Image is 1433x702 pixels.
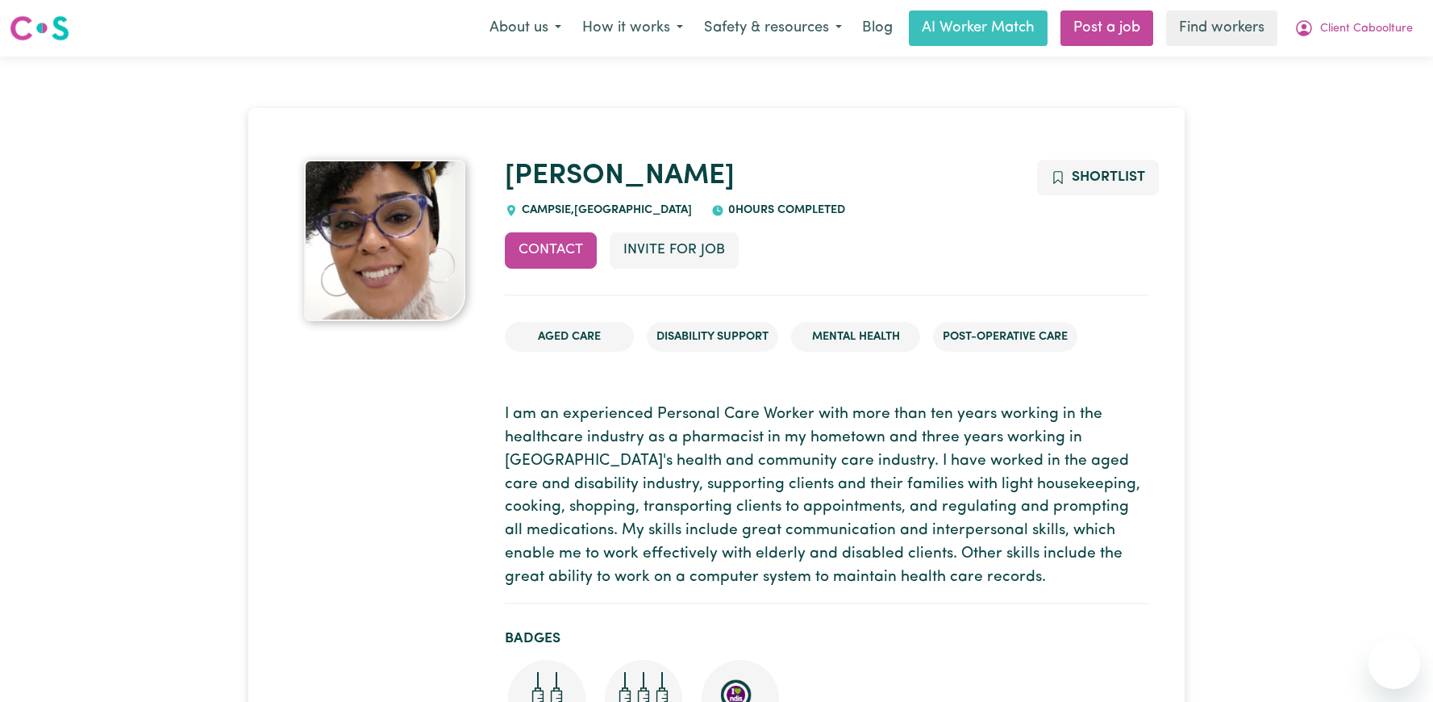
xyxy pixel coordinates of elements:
a: [PERSON_NAME] [505,162,735,190]
li: Disability Support [647,322,778,353]
iframe: Button to launch messaging window [1368,637,1420,689]
p: I am an experienced Personal Care Worker with more than ten years working in the healthcare indus... [505,403,1148,589]
li: Post-operative care [933,322,1077,353]
a: Maria Augusta's profile picture' [284,160,485,321]
img: Maria Augusta [304,160,465,321]
a: Find workers [1166,10,1277,46]
span: CAMPSIE , [GEOGRAPHIC_DATA] [518,204,692,216]
h2: Badges [505,630,1148,647]
a: Post a job [1060,10,1153,46]
span: Client Caboolture [1320,20,1413,38]
a: Careseekers logo [10,10,69,47]
a: Blog [852,10,902,46]
button: Add to shortlist [1037,160,1159,195]
button: Safety & resources [694,11,852,45]
button: How it works [572,11,694,45]
span: Shortlist [1072,170,1145,184]
a: AI Worker Match [909,10,1048,46]
li: Mental Health [791,322,920,353]
button: My Account [1284,11,1423,45]
button: About us [479,11,572,45]
img: Careseekers logo [10,14,69,43]
button: Invite for Job [610,232,739,268]
span: 0 hours completed [724,204,845,216]
li: Aged Care [505,322,634,353]
button: Contact [505,232,597,268]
